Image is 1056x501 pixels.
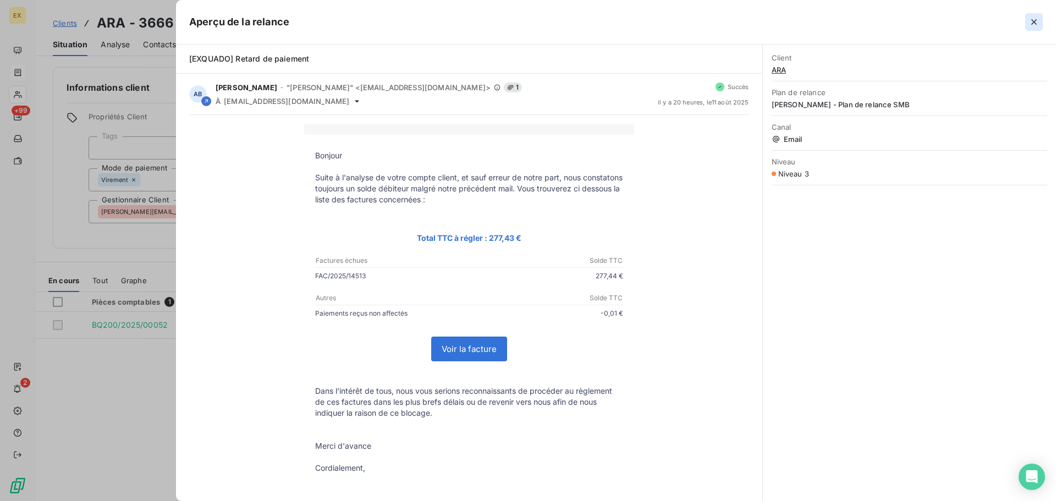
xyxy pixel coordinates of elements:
p: Factures échues [316,256,469,266]
span: ARA [772,65,1047,74]
p: Autres [316,293,469,303]
p: Bonjour [315,150,623,161]
span: [PERSON_NAME] [216,83,277,92]
span: Niveau [772,157,1047,166]
p: 277,44 € [469,270,623,282]
p: Solde TTC [470,256,623,266]
div: Open Intercom Messenger [1019,464,1045,490]
p: Merci d'avance [315,441,623,452]
span: Canal [772,123,1047,131]
span: Email [772,135,1047,144]
p: Suite à l'analyse de votre compte client, et sauf erreur de notre part, nous constatons toujours ... [315,172,623,205]
span: Niveau 3 [778,169,809,178]
p: -0,01 € [469,307,623,319]
p: Cordialement, [315,463,623,474]
span: 1 [504,82,522,92]
span: À [216,97,221,106]
span: - [280,84,283,91]
span: Plan de relance [772,88,1047,97]
p: Solde TTC [470,293,623,303]
p: Dans l’intérêt de tous, nous vous serions reconnaissants de procéder au règlement de ces factures... [315,386,623,419]
span: [PERSON_NAME] - Plan de relance SMB [772,100,1047,109]
span: Succès [728,84,749,90]
span: Client [772,53,1047,62]
div: AB [189,85,207,103]
span: "[PERSON_NAME]" <[EMAIL_ADDRESS][DOMAIN_NAME]> [287,83,491,92]
p: Total TTC à régler : 277,43 € [315,232,623,244]
span: [EMAIL_ADDRESS][DOMAIN_NAME] [224,97,349,106]
h5: Aperçu de la relance [189,14,289,30]
a: Voir la facture [432,337,507,361]
p: FAC/2025/14513 [315,270,469,282]
span: il y a 20 heures , le 11 août 2025 [658,99,749,106]
p: Paiements reçus non affectés [315,307,469,319]
span: [EXQUADO] Retard de paiement [189,54,309,63]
